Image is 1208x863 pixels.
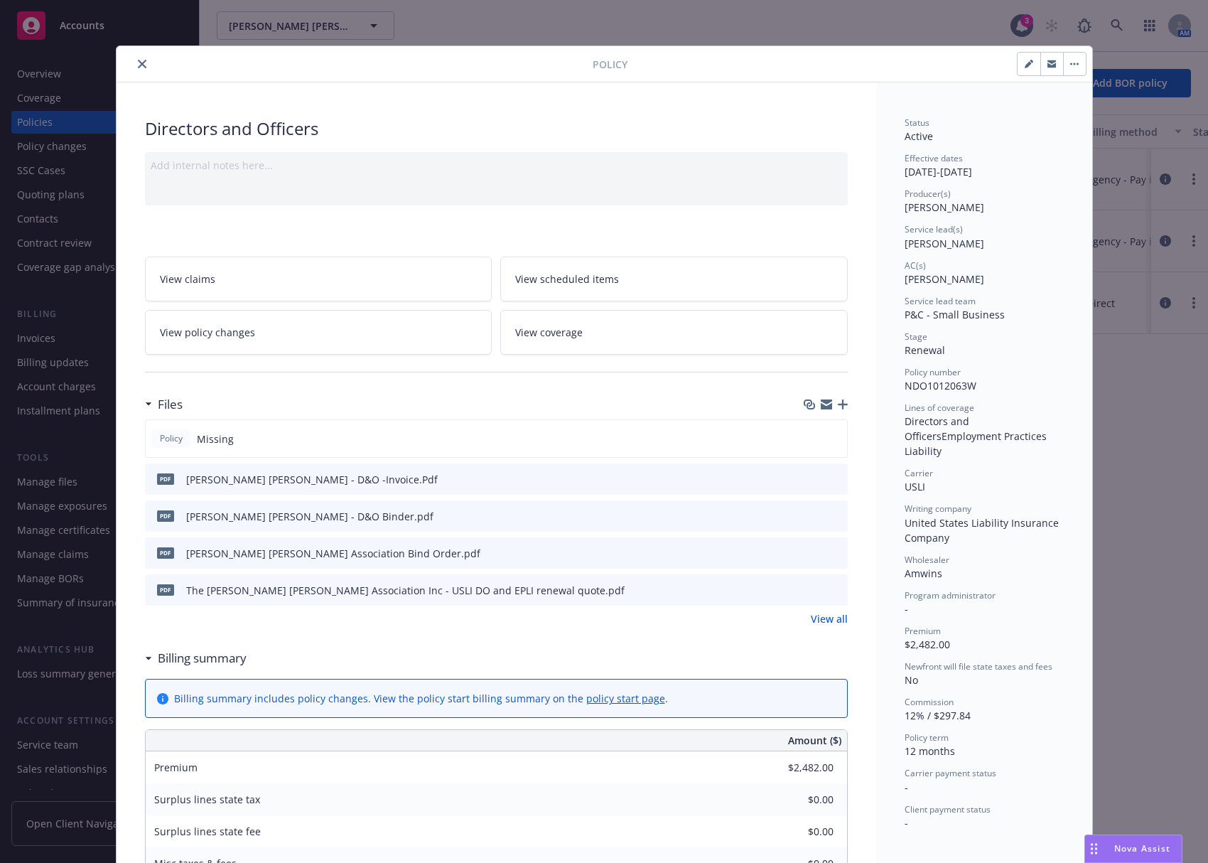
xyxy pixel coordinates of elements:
span: AC(s) [905,259,926,272]
a: View policy changes [145,310,492,355]
button: preview file [829,546,842,561]
span: Nova Assist [1114,842,1170,854]
span: $2,482.00 [905,638,950,651]
div: The [PERSON_NAME] [PERSON_NAME] Association Inc - USLI DO and EPLI renewal quote.pdf [186,583,625,598]
span: 12 months [905,744,955,758]
div: Billing summary [145,649,247,668]
button: download file [807,546,818,561]
span: pdf [157,510,174,521]
span: Policy term [905,731,949,744]
span: P&C - Small Business [905,308,1005,321]
span: Service lead(s) [905,223,963,235]
button: download file [807,509,818,524]
span: Service lead team [905,295,976,307]
span: Writing company [905,503,971,515]
span: Surplus lines state fee [154,825,261,838]
span: Amount ($) [788,733,841,748]
span: Pdf [157,473,174,484]
input: 0.00 [750,757,842,778]
span: Employment Practices Liability [905,429,1050,458]
span: pdf [157,547,174,558]
span: [PERSON_NAME] [905,237,984,250]
span: Premium [154,761,198,774]
span: Surplus lines state tax [154,793,260,806]
button: preview file [829,472,842,487]
span: Client payment status [905,803,991,815]
span: View scheduled items [515,272,619,286]
div: [PERSON_NAME] [PERSON_NAME] - D&O Binder.pdf [186,509,433,524]
span: View claims [160,272,215,286]
span: Commission [905,696,954,708]
span: Newfront will file state taxes and fees [905,660,1052,672]
span: 12% / $297.84 [905,709,971,722]
span: - [905,816,908,830]
button: close [134,55,151,73]
input: 0.00 [750,789,842,810]
span: View policy changes [160,325,255,340]
div: Drag to move [1085,835,1103,862]
span: Policy [157,432,185,445]
span: Renewal [905,343,945,357]
span: Missing [197,431,234,446]
a: View scheduled items [500,257,848,301]
span: Carrier [905,467,933,479]
a: View coverage [500,310,848,355]
span: Producer(s) [905,188,951,200]
div: Directors and Officers [145,117,848,141]
span: USLI [905,480,925,493]
button: preview file [829,509,842,524]
span: - [905,602,908,616]
span: Carrier payment status [905,767,996,779]
h3: Files [158,395,183,414]
button: download file [807,472,818,487]
span: Status [905,117,929,129]
div: [PERSON_NAME] [PERSON_NAME] Association Bind Order.pdf [186,546,480,561]
span: - [905,781,908,794]
span: No [905,673,918,687]
span: Policy number [905,366,961,378]
button: Nova Assist [1084,835,1182,863]
span: Policy [593,57,627,72]
div: Files [145,395,183,414]
a: View all [811,611,848,626]
span: [PERSON_NAME] [905,200,984,214]
div: [PERSON_NAME] [PERSON_NAME] - D&O -Invoice.Pdf [186,472,438,487]
span: Program administrator [905,589,996,601]
span: Lines of coverage [905,402,974,414]
a: View claims [145,257,492,301]
h3: Billing summary [158,649,247,668]
span: Effective dates [905,152,963,164]
span: pdf [157,584,174,595]
button: preview file [829,583,842,598]
span: Wholesaler [905,554,949,566]
button: download file [807,583,818,598]
a: policy start page [586,692,665,705]
span: Active [905,129,933,143]
span: Amwins [905,567,942,580]
span: United States Liability Insurance Company [905,516,1062,545]
span: Stage [905,331,927,343]
div: [DATE] - [DATE] [905,152,1064,179]
input: 0.00 [750,821,842,842]
span: Premium [905,625,941,637]
span: NDO1012063W [905,379,976,392]
span: Directors and Officers [905,414,972,443]
span: View coverage [515,325,583,340]
span: [PERSON_NAME] [905,272,984,286]
div: Add internal notes here... [151,158,842,173]
div: Billing summary includes policy changes. View the policy start billing summary on the . [174,691,668,706]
